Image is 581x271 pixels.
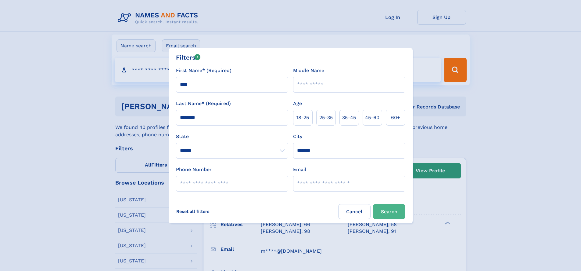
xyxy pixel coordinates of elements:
label: Last Name* (Required) [176,100,231,107]
label: City [293,133,302,140]
span: 45‑60 [365,114,379,121]
span: 60+ [391,114,400,121]
label: Phone Number [176,166,212,173]
span: 35‑45 [342,114,356,121]
span: 18‑25 [296,114,309,121]
label: First Name* (Required) [176,67,231,74]
span: 25‑35 [319,114,333,121]
label: State [176,133,288,140]
label: Reset all filters [172,204,213,219]
label: Cancel [338,204,371,219]
div: Filters [176,53,201,62]
label: Age [293,100,302,107]
label: Middle Name [293,67,324,74]
label: Email [293,166,306,173]
button: Search [373,204,405,219]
